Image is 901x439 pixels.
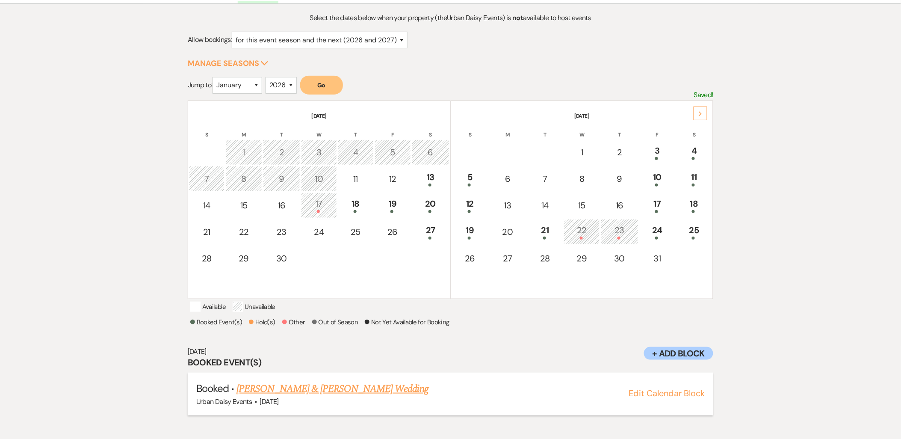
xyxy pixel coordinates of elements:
div: 26 [379,225,407,238]
p: Hold(s) [249,317,275,327]
a: [PERSON_NAME] & [PERSON_NAME] Wedding [236,381,428,397]
div: 27 [417,224,444,240]
div: 6 [417,146,444,159]
div: 19 [379,197,407,213]
div: 1 [568,146,595,159]
div: 4 [343,146,369,159]
th: T [527,121,563,139]
p: Booked Event(s) [190,317,242,327]
div: 20 [417,197,444,213]
div: 22 [568,224,595,240]
span: [DATE] [260,397,279,406]
div: 30 [606,252,633,265]
strong: not [513,13,523,22]
div: 19 [457,224,484,240]
div: 29 [230,252,257,265]
th: [DATE] [189,102,449,120]
div: 2 [268,146,295,159]
th: T [263,121,300,139]
div: 3 [306,146,332,159]
div: 24 [644,224,671,240]
p: Available [190,302,226,312]
th: M [489,121,526,139]
th: W [301,121,337,139]
th: S [189,121,225,139]
h6: [DATE] [188,347,713,356]
div: 5 [379,146,407,159]
div: 17 [644,197,671,213]
div: 13 [494,199,522,212]
div: 30 [268,252,295,265]
div: 25 [343,225,369,238]
div: 3 [644,144,671,160]
div: 12 [457,197,484,213]
div: 15 [230,199,257,212]
div: 6 [494,172,522,185]
div: 14 [194,199,220,212]
button: Manage Seasons [188,59,269,67]
div: 31 [644,252,671,265]
div: 18 [681,197,707,213]
p: Unavailable [233,302,275,312]
div: 2 [606,146,633,159]
div: 24 [306,225,332,238]
th: M [225,121,262,139]
div: 8 [230,172,257,185]
th: F [375,121,411,139]
th: S [412,121,449,139]
span: Allow bookings: [188,36,232,44]
span: Urban Daisy Events [196,397,252,406]
div: 29 [568,252,595,265]
p: Not Yet Available for Booking [365,317,449,327]
div: 28 [532,252,558,265]
div: 1 [230,146,257,159]
th: W [564,121,600,139]
div: 26 [457,252,484,265]
th: F [639,121,676,139]
p: Other [282,317,305,327]
div: 27 [494,252,522,265]
div: 18 [343,197,369,213]
th: S [676,121,712,139]
div: 25 [681,224,707,240]
div: 9 [268,172,295,185]
div: 13 [417,171,444,187]
div: 22 [230,225,257,238]
p: Saved! [694,89,713,101]
div: 21 [194,225,220,238]
div: 11 [343,172,369,185]
div: 14 [532,199,558,212]
p: Out of Season [312,317,358,327]
th: [DATE] [452,102,712,120]
div: 17 [306,197,332,213]
div: 15 [568,199,595,212]
button: Edit Calendar Block [629,389,705,397]
div: 4 [681,144,707,160]
div: 23 [268,225,295,238]
div: 5 [457,171,484,187]
div: 20 [494,225,522,238]
th: S [452,121,488,139]
div: 23 [606,224,633,240]
h3: Booked Event(s) [188,356,713,368]
th: T [338,121,374,139]
div: 9 [606,172,633,185]
div: 10 [306,172,332,185]
div: 7 [532,172,558,185]
div: 8 [568,172,595,185]
span: Booked [196,382,229,395]
span: Jump to: [188,80,213,89]
button: + Add Block [644,347,713,360]
div: 7 [194,172,220,185]
div: 21 [532,224,558,240]
button: Go [300,76,343,95]
div: 10 [644,171,671,187]
div: 11 [681,171,707,187]
p: Select the dates below when your property (the Urban Daisy Events ) is available to host events [254,12,648,24]
th: T [601,121,638,139]
div: 28 [194,252,220,265]
div: 12 [379,172,407,185]
div: 16 [606,199,633,212]
div: 16 [268,199,295,212]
